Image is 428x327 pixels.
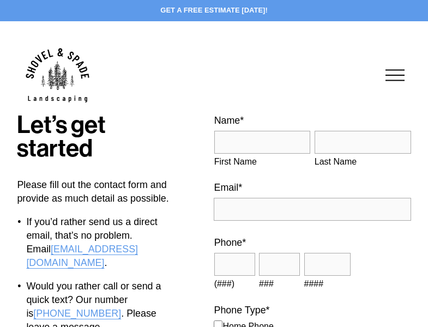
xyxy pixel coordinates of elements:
a: [PHONE_NUMBER] [33,308,121,319]
span: Last Name [315,156,411,168]
span: First Name [214,156,311,168]
label: Email [214,181,411,195]
span: #### [304,278,351,290]
h1: Let’s get started [17,114,181,161]
a: [EMAIL_ADDRESS][DOMAIN_NAME] [26,244,138,268]
input: (###) [214,253,255,276]
img: Shovel &amp; Spade Landscaping [26,48,89,102]
input: First Name [214,131,311,154]
p: Please fill out the contact form and provide as much detail as possible. [17,178,181,205]
p: If you’d rather send us a direct email, that’s no problem. Email . [26,215,181,270]
legend: Phone [214,236,246,250]
input: #### [304,253,351,276]
span: ### [259,278,300,290]
input: Last Name [315,131,411,154]
span: (###) [214,278,255,290]
legend: Phone Type [214,304,269,317]
input: ### [259,253,300,276]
